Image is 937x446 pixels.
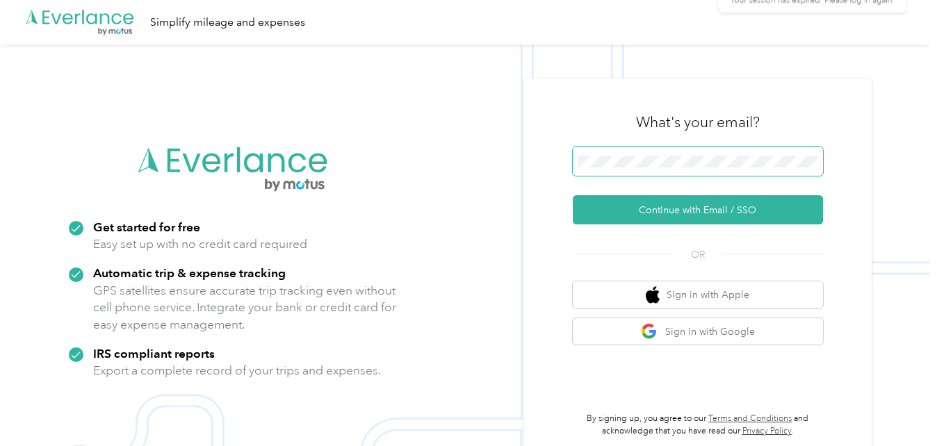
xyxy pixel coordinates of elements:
p: GPS satellites ensure accurate trip tracking even without cell phone service. Integrate your bank... [93,282,397,333]
button: apple logoSign in with Apple [573,281,823,308]
strong: Automatic trip & expense tracking [93,265,286,280]
img: apple logo [646,286,660,304]
p: By signing up, you agree to our and acknowledge that you have read our . [573,413,823,437]
button: Continue with Email / SSO [573,195,823,224]
p: Session Expired [728,19,891,37]
img: google logo [641,323,658,340]
button: google logoSign in with Google [573,318,823,345]
div: Simplify mileage and expenses [150,14,305,31]
p: Your session has expired. Please log in again. [712,44,912,56]
strong: Get started for free [93,220,200,234]
p: Easy set up with no credit card required [93,236,307,253]
strong: IRS compliant reports [93,346,215,361]
h3: What's your email? [636,113,760,132]
p: Export a complete record of your trips and expenses. [93,362,381,379]
a: Terms and Conditions [708,413,792,424]
span: OR [674,247,722,262]
a: Privacy Policy [742,426,792,436]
